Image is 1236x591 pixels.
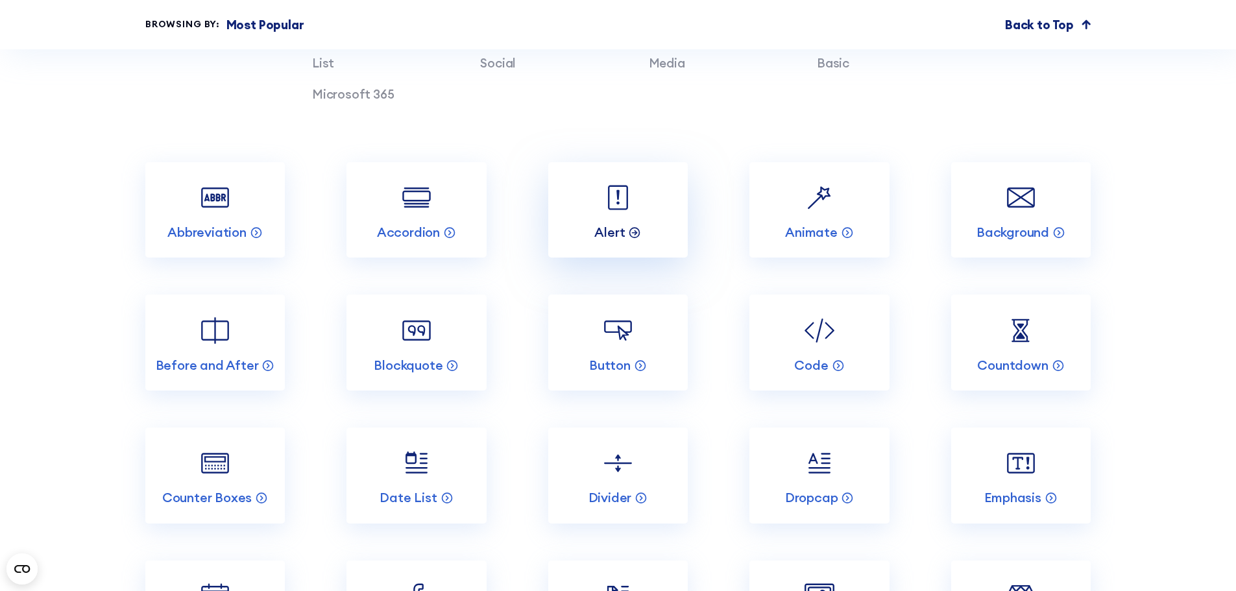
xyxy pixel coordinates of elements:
img: Dropcap [801,444,838,481]
p: Before and After [156,357,259,374]
img: Before and After [197,312,234,349]
a: Date List [346,428,486,524]
a: Abbreviation [145,162,285,258]
p: Code [794,357,828,374]
p: Animate [785,224,838,241]
img: Date List [398,444,435,481]
p: Abbreviation [167,224,247,241]
a: Code [749,295,889,391]
img: Emphasis [1002,444,1039,481]
img: Abbreviation [197,179,234,216]
p: Divider [588,489,632,506]
p: Back to Top [1005,16,1074,34]
button: Open CMP widget [6,553,38,585]
p: Alert [594,224,625,241]
div: Browsing by: [145,18,220,31]
img: Divider [600,444,636,481]
img: Blockquote [398,312,435,349]
a: Countdown [951,295,1091,391]
img: Code [801,312,838,349]
p: Button [589,357,631,374]
a: Emphasis [951,428,1091,524]
img: Alert [600,179,636,216]
a: Basic [817,55,849,71]
a: Back to Top [1005,16,1091,34]
p: Date List [380,489,437,506]
p: Dropcap [785,489,838,506]
iframe: Chat Widget [1171,529,1236,591]
a: Blockquote [346,295,486,391]
a: Background [951,162,1091,258]
a: Media [649,55,685,71]
a: Alert [548,162,688,258]
p: Counter Boxes [162,489,252,506]
p: Background [976,224,1049,241]
img: Accordion [398,179,435,216]
a: Microsoft 365 [312,86,394,102]
a: Dropcap [749,428,889,524]
p: Most Popular [226,16,304,34]
a: Counter Boxes [145,428,285,524]
img: Button [600,312,636,349]
img: Counter Boxes [197,444,234,481]
p: Emphasis [984,489,1041,506]
a: Before and After [145,295,285,391]
p: Accordion [377,224,440,241]
a: Social [480,55,516,71]
p: Countdown [977,357,1048,374]
a: Accordion [346,162,486,258]
img: Background [1002,179,1039,216]
p: Blockquote [374,357,442,374]
a: Button [548,295,688,391]
a: List [312,55,334,71]
img: Countdown [1002,312,1039,349]
a: Divider [548,428,688,524]
img: Animate [801,179,838,216]
a: Animate [749,162,889,258]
